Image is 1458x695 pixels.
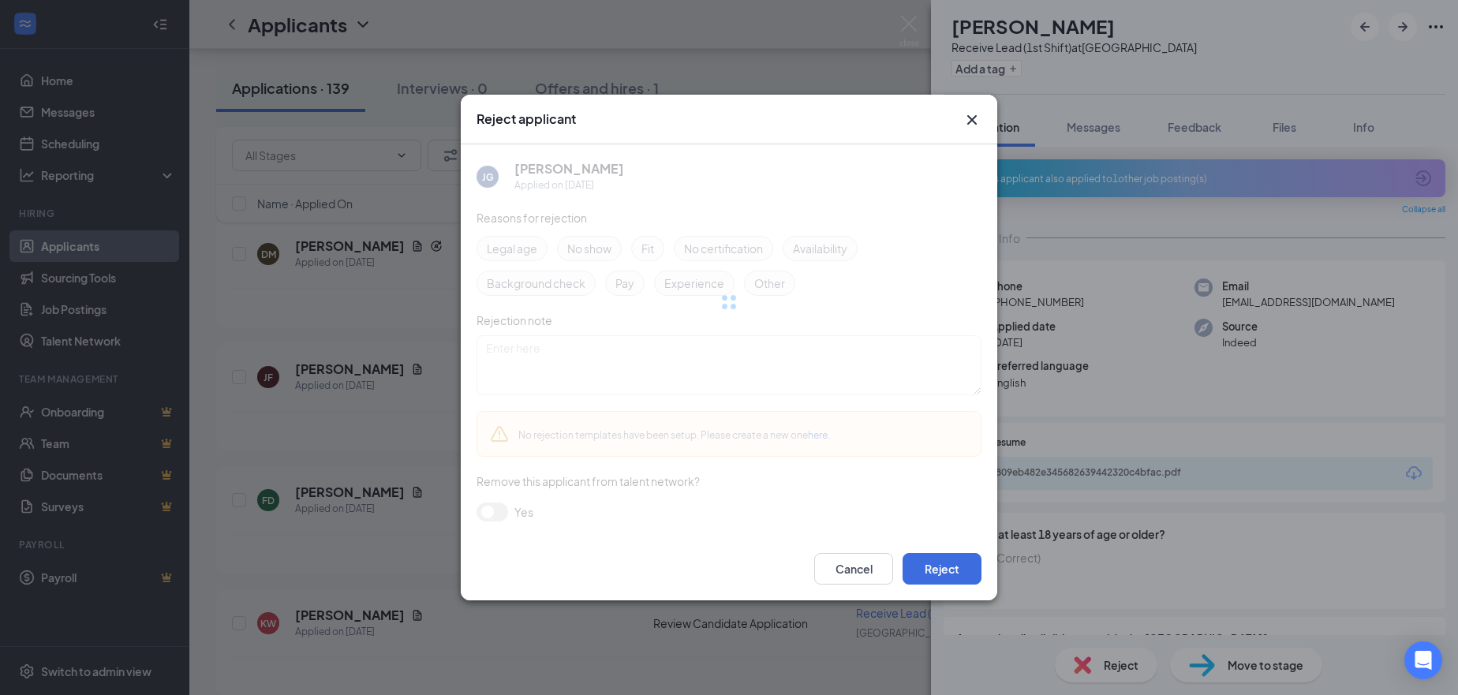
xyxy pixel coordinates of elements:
button: Close [963,110,981,129]
h3: Reject applicant [477,110,576,128]
button: Reject [903,553,981,585]
button: Cancel [814,553,893,585]
svg: Cross [963,110,981,129]
div: Open Intercom Messenger [1404,641,1442,679]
